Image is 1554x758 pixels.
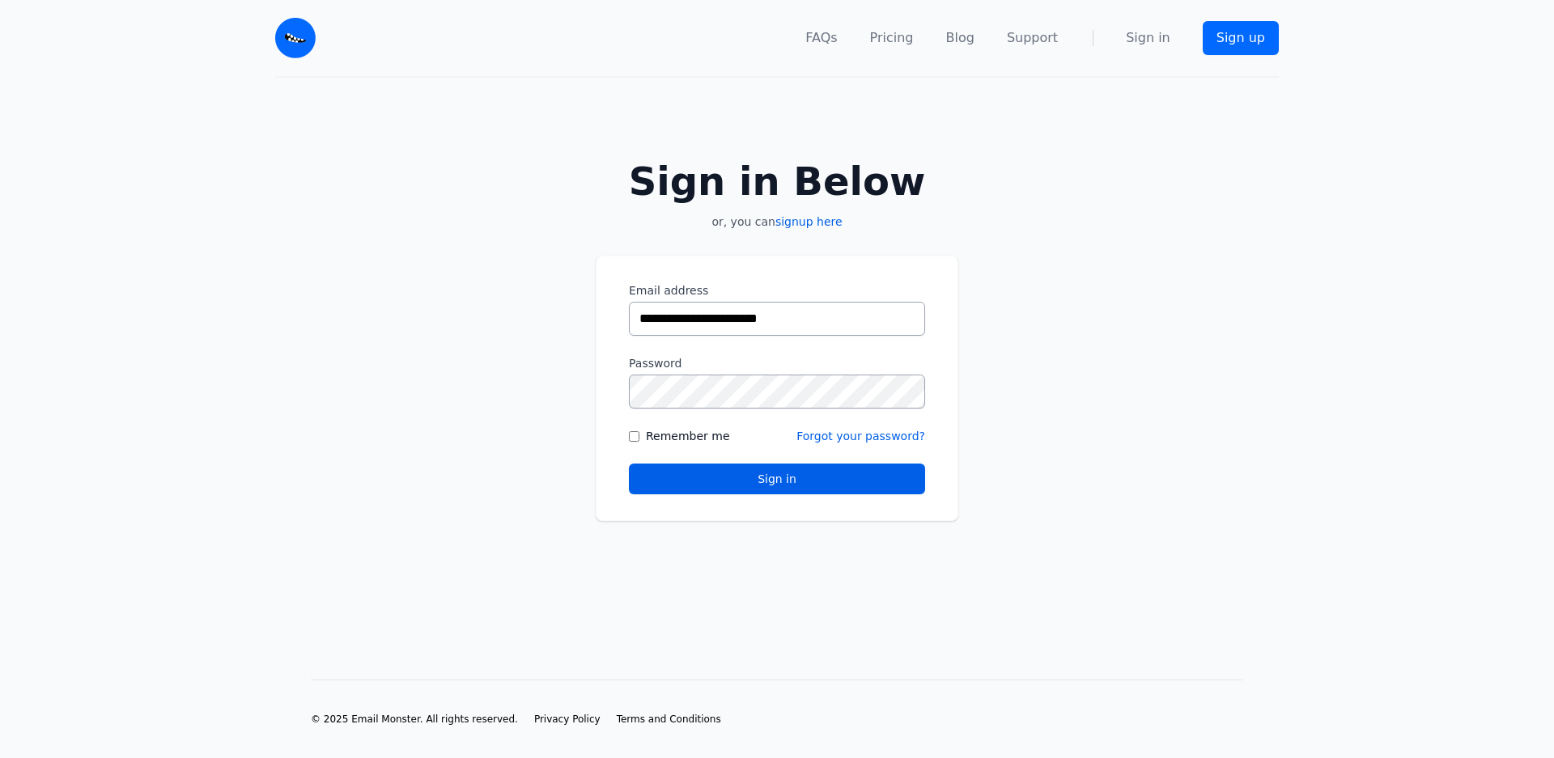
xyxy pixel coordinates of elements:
[596,162,958,201] h2: Sign in Below
[629,355,925,371] label: Password
[629,464,925,494] button: Sign in
[629,282,925,299] label: Email address
[275,18,316,58] img: Email Monster
[1126,28,1170,48] a: Sign in
[617,714,721,725] span: Terms and Conditions
[646,428,730,444] label: Remember me
[617,713,721,726] a: Terms and Conditions
[775,215,843,228] a: signup here
[1203,21,1279,55] a: Sign up
[946,28,974,48] a: Blog
[534,714,601,725] span: Privacy Policy
[805,28,837,48] a: FAQs
[1007,28,1058,48] a: Support
[534,713,601,726] a: Privacy Policy
[870,28,914,48] a: Pricing
[311,713,518,726] li: © 2025 Email Monster. All rights reserved.
[796,430,925,443] a: Forgot your password?
[596,214,958,230] p: or, you can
